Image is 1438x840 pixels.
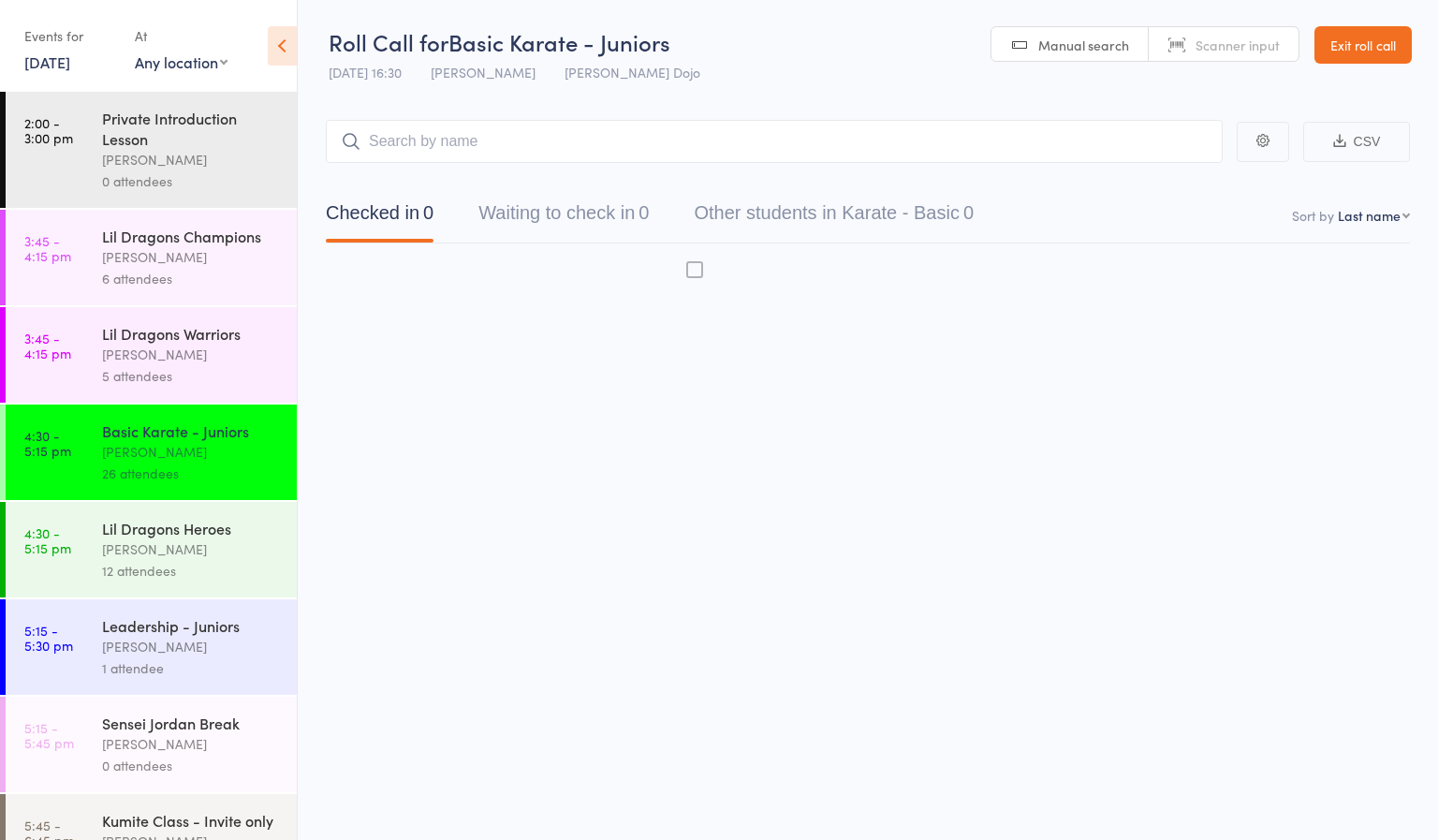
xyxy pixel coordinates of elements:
[24,52,70,72] a: [DATE]
[102,733,281,755] div: [PERSON_NAME]
[1196,36,1280,54] span: Scanner input
[6,92,297,208] a: 2:00 -3:00 pmPrivate Introduction Lesson[PERSON_NAME]0 attendees
[102,810,281,831] div: Kumite Class - Invite only
[102,463,281,484] div: 26 attendees
[102,441,281,463] div: [PERSON_NAME]
[102,344,281,365] div: [PERSON_NAME]
[478,193,649,243] button: Waiting to check in0
[24,115,73,145] time: 2:00 - 3:00 pm
[102,538,281,560] div: [PERSON_NAME]
[448,26,670,57] span: Basic Karate - Juniors
[6,599,297,695] a: 5:15 -5:30 pmLeadership - Juniors[PERSON_NAME]1 attendee
[24,331,71,361] time: 3:45 - 4:15 pm
[102,149,281,170] div: [PERSON_NAME]
[135,21,227,52] div: At
[24,428,71,458] time: 4:30 - 5:15 pm
[102,657,281,679] div: 1 attendee
[102,755,281,776] div: 0 attendees
[6,502,297,597] a: 4:30 -5:15 pmLil Dragons Heroes[PERSON_NAME]12 attendees
[135,52,227,72] div: Any location
[102,108,281,149] div: Private Introduction Lesson
[1338,206,1401,225] div: Last name
[6,210,297,305] a: 3:45 -4:15 pmLil Dragons Champions[PERSON_NAME]6 attendees
[102,226,281,246] div: Lil Dragons Champions
[24,233,71,263] time: 3:45 - 4:15 pm
[24,623,73,653] time: 5:15 - 5:30 pm
[24,720,74,750] time: 5:15 - 5:45 pm
[694,193,974,243] button: Other students in Karate - Basic0
[1292,206,1334,225] label: Sort by
[6,405,297,500] a: 4:30 -5:15 pmBasic Karate - Juniors[PERSON_NAME]26 attendees
[1038,36,1129,54] span: Manual search
[6,307,297,403] a: 3:45 -4:15 pmLil Dragons Warriors[PERSON_NAME]5 attendees
[102,636,281,657] div: [PERSON_NAME]
[6,697,297,792] a: 5:15 -5:45 pmSensei Jordan Break[PERSON_NAME]0 attendees
[102,268,281,289] div: 6 attendees
[102,246,281,268] div: [PERSON_NAME]
[24,21,116,52] div: Events for
[102,420,281,441] div: Basic Karate - Juniors
[329,26,448,57] span: Roll Call for
[102,323,281,344] div: Lil Dragons Warriors
[423,202,433,223] div: 0
[24,525,71,555] time: 4:30 - 5:15 pm
[102,615,281,636] div: Leadership - Juniors
[638,202,649,223] div: 0
[102,365,281,387] div: 5 attendees
[963,202,974,223] div: 0
[102,713,281,733] div: Sensei Jordan Break
[1314,26,1412,64] a: Exit roll call
[102,170,281,192] div: 0 attendees
[1303,122,1410,162] button: CSV
[329,63,402,81] span: [DATE] 16:30
[102,518,281,538] div: Lil Dragons Heroes
[326,120,1223,163] input: Search by name
[102,560,281,582] div: 12 attendees
[431,63,536,81] span: [PERSON_NAME]
[326,193,433,243] button: Checked in0
[565,63,700,81] span: [PERSON_NAME] Dojo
